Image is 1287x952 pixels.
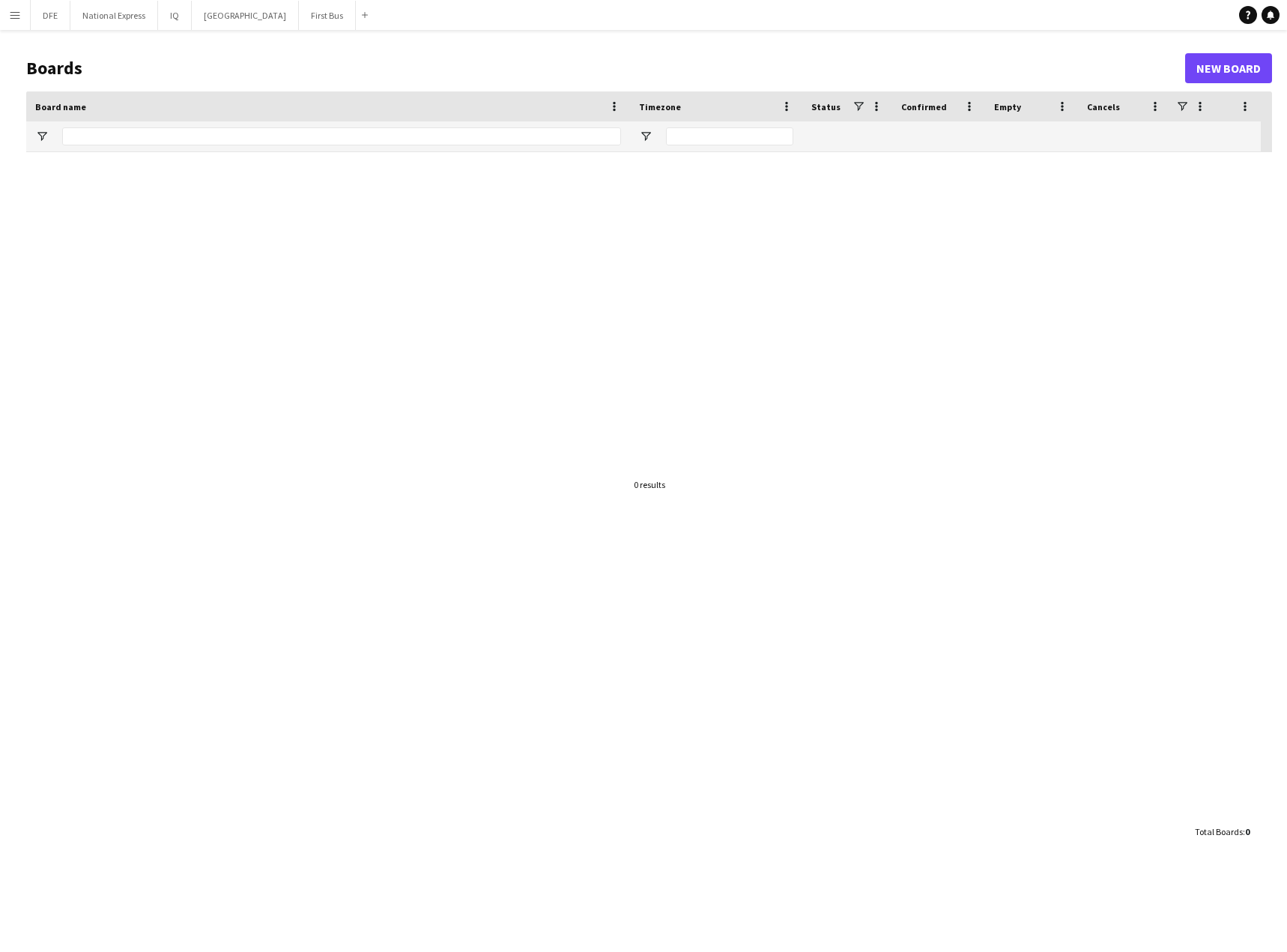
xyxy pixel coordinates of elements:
[192,1,299,30] button: [GEOGRAPHIC_DATA]
[1087,101,1120,112] span: Cancels
[31,1,70,30] button: DFE
[811,101,841,112] span: Status
[1185,53,1272,83] a: New Board
[158,1,192,30] button: IQ
[35,130,49,143] button: Open Filter Menu
[901,101,947,112] span: Confirmed
[26,57,1185,79] h1: Boards
[634,479,665,490] div: 0 results
[62,127,621,145] input: Board name Filter Input
[639,130,652,143] button: Open Filter Menu
[666,127,793,145] input: Timezone Filter Input
[639,101,681,112] span: Timezone
[1195,817,1250,846] div: :
[70,1,158,30] button: National Express
[35,101,86,112] span: Board name
[994,101,1021,112] span: Empty
[1195,826,1243,837] span: Total Boards
[1245,826,1250,837] span: 0
[299,1,356,30] button: First Bus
